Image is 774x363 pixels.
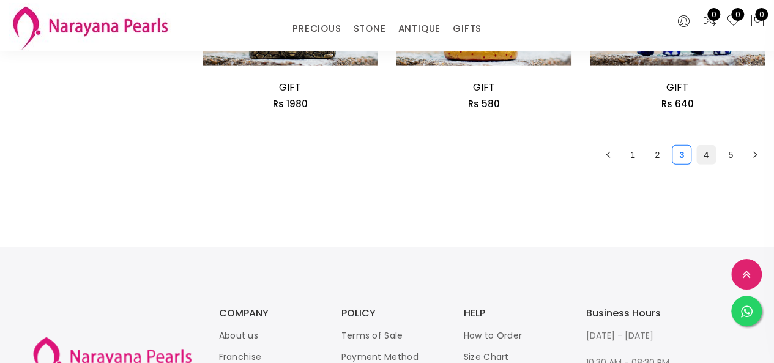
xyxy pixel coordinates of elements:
button: 0 [750,13,765,29]
a: PRECIOUS [292,20,341,38]
span: Rs 1980 [273,97,308,110]
button: left [598,145,618,165]
a: GIFT [279,80,301,94]
li: Next Page [745,145,765,165]
li: Previous Page [598,145,618,165]
span: 0 [707,8,720,21]
span: Rs 640 [661,97,693,110]
a: 5 [721,146,740,164]
li: 1 [623,145,642,165]
a: GIFT [473,80,495,94]
span: 0 [755,8,768,21]
a: About us [219,329,258,342]
h3: COMPANY [219,309,317,318]
a: 1 [623,146,642,164]
a: ANTIQUE [398,20,441,38]
a: Terms of Sale [341,329,403,342]
a: Size Chart [464,351,509,363]
p: [DATE] - [DATE] [586,328,684,343]
h3: Business Hours [586,309,684,318]
a: How to Order [464,329,523,342]
a: GIFT [666,80,688,94]
li: 2 [647,145,667,165]
button: right [745,145,765,165]
h3: POLICY [341,309,439,318]
li: 3 [672,145,691,165]
span: right [751,151,759,159]
a: Payment Method [341,351,419,363]
span: left [605,151,612,159]
span: 0 [731,8,744,21]
a: 0 [726,13,741,29]
a: 2 [648,146,666,164]
a: STONE [353,20,385,38]
h3: HELP [464,309,562,318]
a: 4 [697,146,715,164]
span: Rs 580 [468,97,500,110]
li: 4 [696,145,716,165]
a: 3 [672,146,691,164]
a: 0 [702,13,717,29]
li: 5 [721,145,740,165]
a: GIFTS [453,20,482,38]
